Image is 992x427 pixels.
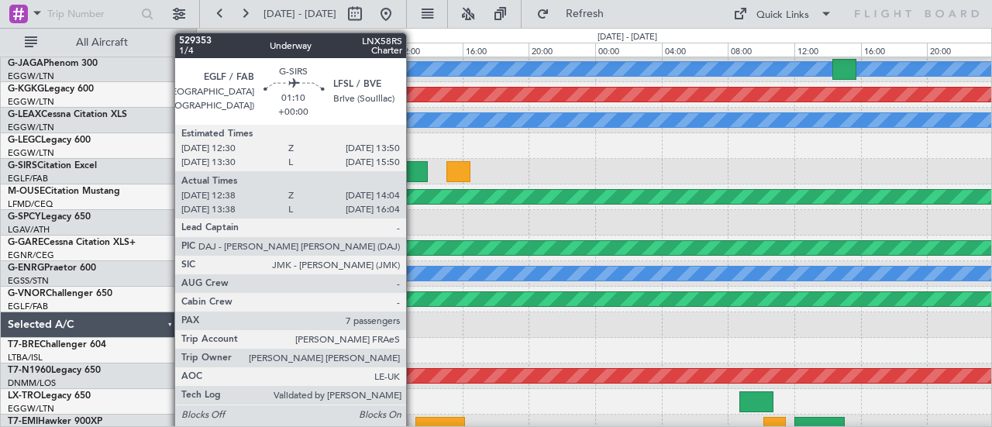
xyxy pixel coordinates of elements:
[8,136,41,145] span: G-LEGC
[199,31,259,44] div: [DATE] - [DATE]
[8,340,40,350] span: T7-BRE
[598,31,657,44] div: [DATE] - [DATE]
[8,417,38,426] span: T7-EMI
[8,263,96,273] a: G-ENRGPraetor 600
[201,262,227,285] div: Owner
[8,238,43,247] span: G-GARE
[725,2,840,26] button: Quick Links
[8,198,53,210] a: LFMD/CEQ
[794,43,861,57] div: 12:00
[329,43,396,57] div: 08:00
[8,352,43,363] a: LTBA/ISL
[8,173,48,184] a: EGLF/FAB
[553,9,618,19] span: Refresh
[463,43,529,57] div: 16:00
[8,84,44,94] span: G-KGKG
[8,147,54,159] a: EGGW/LTN
[263,7,336,21] span: [DATE] - [DATE]
[529,2,622,26] button: Refresh
[263,43,330,57] div: 04:00
[8,289,46,298] span: G-VNOR
[8,110,127,119] a: G-LEAXCessna Citation XLS
[8,136,91,145] a: G-LEGCLegacy 600
[595,43,662,57] div: 00:00
[8,391,91,401] a: LX-TROLegacy 650
[8,161,37,170] span: G-SIRS
[8,289,112,298] a: G-VNORChallenger 650
[8,187,120,196] a: M-OUSECitation Mustang
[8,84,94,94] a: G-KGKGLegacy 600
[8,96,54,108] a: EGGW/LTN
[47,2,136,26] input: Trip Number
[8,366,51,375] span: T7-N1960
[662,43,728,57] div: 04:00
[17,30,168,55] button: All Aircraft
[861,43,928,57] div: 16:00
[8,122,54,133] a: EGGW/LTN
[40,37,164,48] span: All Aircraft
[8,212,91,222] a: G-SPCYLegacy 650
[728,43,794,57] div: 08:00
[8,391,41,401] span: LX-TRO
[8,59,43,68] span: G-JAGA
[8,417,102,426] a: T7-EMIHawker 900XP
[396,43,463,57] div: 12:00
[8,301,48,312] a: EGLF/FAB
[8,250,54,261] a: EGNR/CEG
[8,161,97,170] a: G-SIRSCitation Excel
[8,263,44,273] span: G-ENRG
[8,110,41,119] span: G-LEAX
[8,59,98,68] a: G-JAGAPhenom 300
[8,71,54,82] a: EGGW/LTN
[8,187,45,196] span: M-OUSE
[8,340,106,350] a: T7-BREChallenger 604
[8,403,54,415] a: EGGW/LTN
[8,212,41,222] span: G-SPCY
[8,224,50,236] a: LGAV/ATH
[8,275,49,287] a: EGSS/STN
[197,43,263,57] div: 00:00
[8,238,136,247] a: G-GARECessna Citation XLS+
[529,43,595,57] div: 20:00
[8,377,56,389] a: DNMM/LOS
[756,8,809,23] div: Quick Links
[8,366,101,375] a: T7-N1960Legacy 650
